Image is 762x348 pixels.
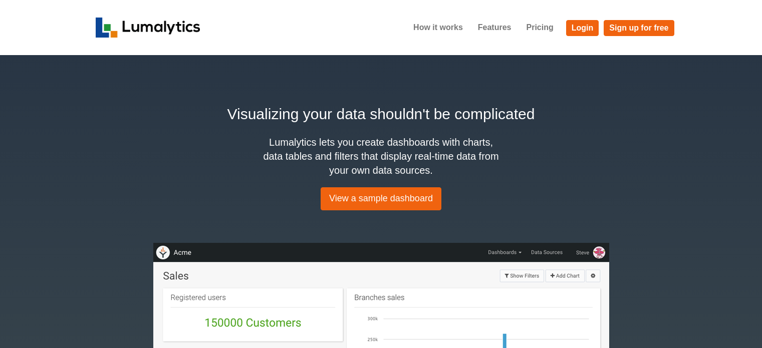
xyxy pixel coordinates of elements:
a: How it works [406,15,470,40]
a: Sign up for free [604,20,674,36]
a: Pricing [519,15,561,40]
h4: Lumalytics lets you create dashboards with charts, data tables and filters that display real-time... [261,135,501,177]
a: View a sample dashboard [321,187,441,210]
h2: Visualizing your data shouldn't be complicated [96,103,667,125]
a: Features [470,15,519,40]
img: logo_v2-f34f87db3d4d9f5311d6c47995059ad6168825a3e1eb260e01c8041e89355404.png [96,18,200,38]
a: Login [566,20,599,36]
